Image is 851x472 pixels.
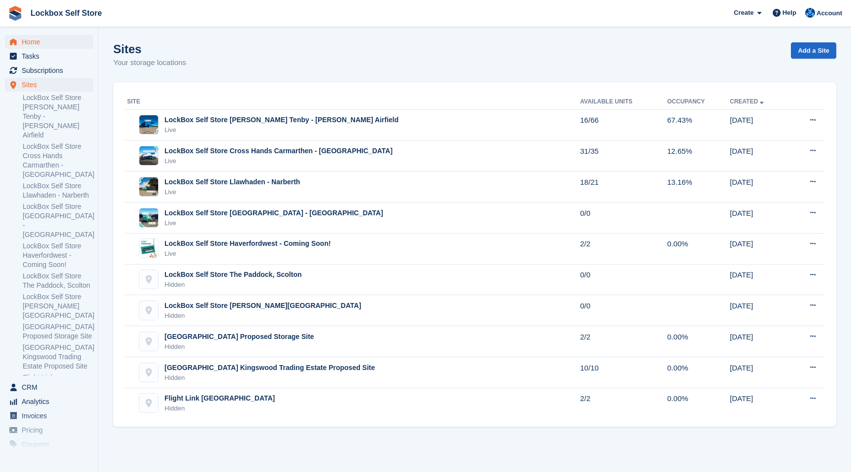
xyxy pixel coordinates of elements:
div: Live [164,156,393,166]
td: [DATE] [730,295,790,326]
a: Created [730,98,766,105]
a: menu [5,78,93,92]
td: [DATE] [730,171,790,202]
td: [DATE] [730,140,790,171]
a: Add a Site [791,42,836,59]
td: 2/2 [580,326,667,357]
a: Lockbox Self Store [27,5,106,21]
span: Analytics [22,395,81,408]
div: Live [164,218,383,228]
td: 0.00% [667,357,730,388]
td: [DATE] [730,326,790,357]
div: [GEOGRAPHIC_DATA] Proposed Storage Site [164,332,314,342]
td: [DATE] [730,233,790,264]
p: Your storage locations [113,57,186,68]
div: LockBox Self Store Llawhaden - Narberth [164,177,300,187]
td: 0/0 [580,264,667,295]
div: Live [164,125,398,135]
img: LockBox Self Store Waterston, Milford site image placeholder [139,301,158,320]
td: 0.00% [667,233,730,264]
span: Help [783,8,796,18]
div: Live [164,187,300,197]
td: 67.43% [667,109,730,140]
div: LockBox Self Store Haverfordwest - Coming Soon! [164,238,331,249]
td: 10/10 [580,357,667,388]
span: Invoices [22,409,81,423]
a: menu [5,423,93,437]
a: LockBox Self Store The Paddock, Scolton [23,271,93,290]
th: Occupancy [667,94,730,110]
span: Coupons [22,438,81,451]
img: stora-icon-8386f47178a22dfd0bd8f6a31ec36ba5ce8667c1dd55bd0f319d3a0aa187defe.svg [8,6,23,21]
span: Home [22,35,81,49]
span: Subscriptions [22,64,81,77]
th: Available Units [580,94,667,110]
a: menu [5,380,93,394]
div: [GEOGRAPHIC_DATA] Kingswood Trading Estate Proposed Site [164,363,375,373]
span: Sites [22,78,81,92]
div: LockBox Self Store [PERSON_NAME][GEOGRAPHIC_DATA] [164,301,361,311]
td: [DATE] [730,388,790,418]
span: Tasks [22,49,81,63]
td: 0/0 [580,295,667,326]
td: 12.65% [667,140,730,171]
img: Pembroke Dock Kingswood Trading Estate Proposed Site site image placeholder [139,363,158,382]
div: Hidden [164,280,302,290]
a: menu [5,409,93,423]
div: LockBox Self Store The Paddock, Scolton [164,270,302,280]
a: menu [5,438,93,451]
div: Hidden [164,373,375,383]
a: menu [5,395,93,408]
img: Image of LockBox Self Store Carew Tenby - Carew Airfield site [139,115,158,134]
div: Hidden [164,311,361,321]
div: LockBox Self Store [PERSON_NAME] Tenby - [PERSON_NAME] Airfield [164,115,398,125]
span: Pricing [22,423,81,437]
td: 13.16% [667,171,730,202]
td: 31/35 [580,140,667,171]
img: Flight Link New Depot site image placeholder [139,394,158,412]
div: Hidden [164,404,275,413]
td: 2/2 [580,388,667,418]
span: CRM [22,380,81,394]
div: Flight Link [GEOGRAPHIC_DATA] [164,393,275,404]
div: Hidden [164,342,314,352]
a: menu [5,35,93,49]
td: 0.00% [667,388,730,418]
img: Image of LockBox Self Store East Cardiff - Ocean Park site [139,208,158,227]
td: 2/2 [580,233,667,264]
a: LockBox Self Store [PERSON_NAME][GEOGRAPHIC_DATA] [23,292,93,320]
img: LockBox Self Store The Paddock, Scolton site image placeholder [139,270,158,289]
img: Image of LockBox Self Store Llawhaden - Narberth site [139,177,158,196]
a: Flight Link [GEOGRAPHIC_DATA] [23,373,93,392]
span: Account [817,8,842,18]
td: [DATE] [730,202,790,234]
a: LockBox Self Store Cross Hands Carmarthen - [GEOGRAPHIC_DATA] [23,142,93,179]
img: Image of LockBox Self Store Haverfordwest - Coming Soon! site [139,239,158,258]
td: 0/0 [580,202,667,234]
a: menu [5,64,93,77]
a: LockBox Self Store Haverfordwest - Coming Soon! [23,241,93,270]
td: 18/21 [580,171,667,202]
img: Naomi Davies [805,8,815,18]
td: [DATE] [730,357,790,388]
div: Live [164,249,331,259]
div: LockBox Self Store [GEOGRAPHIC_DATA] - [GEOGRAPHIC_DATA] [164,208,383,218]
td: [DATE] [730,109,790,140]
h1: Sites [113,42,186,56]
div: LockBox Self Store Cross Hands Carmarthen - [GEOGRAPHIC_DATA] [164,146,393,156]
a: menu [5,49,93,63]
a: [GEOGRAPHIC_DATA] Kingswood Trading Estate Proposed Site [23,343,93,371]
a: LockBox Self Store Llawhaden - Narberth [23,181,93,200]
td: 16/66 [580,109,667,140]
td: 0.00% [667,326,730,357]
td: [DATE] [730,264,790,295]
th: Site [125,94,580,110]
a: LockBox Self Store [GEOGRAPHIC_DATA] - [GEOGRAPHIC_DATA] [23,202,93,239]
img: Image of LockBox Self Store Cross Hands Carmarthen - Parc Mawr site [139,146,158,165]
a: [GEOGRAPHIC_DATA] Proposed Storage Site [23,322,93,341]
img: Pembroke Dock Proposed Storage Site site image placeholder [139,332,158,351]
span: Create [734,8,753,18]
a: LockBox Self Store [PERSON_NAME] Tenby - [PERSON_NAME] Airfield [23,93,93,140]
